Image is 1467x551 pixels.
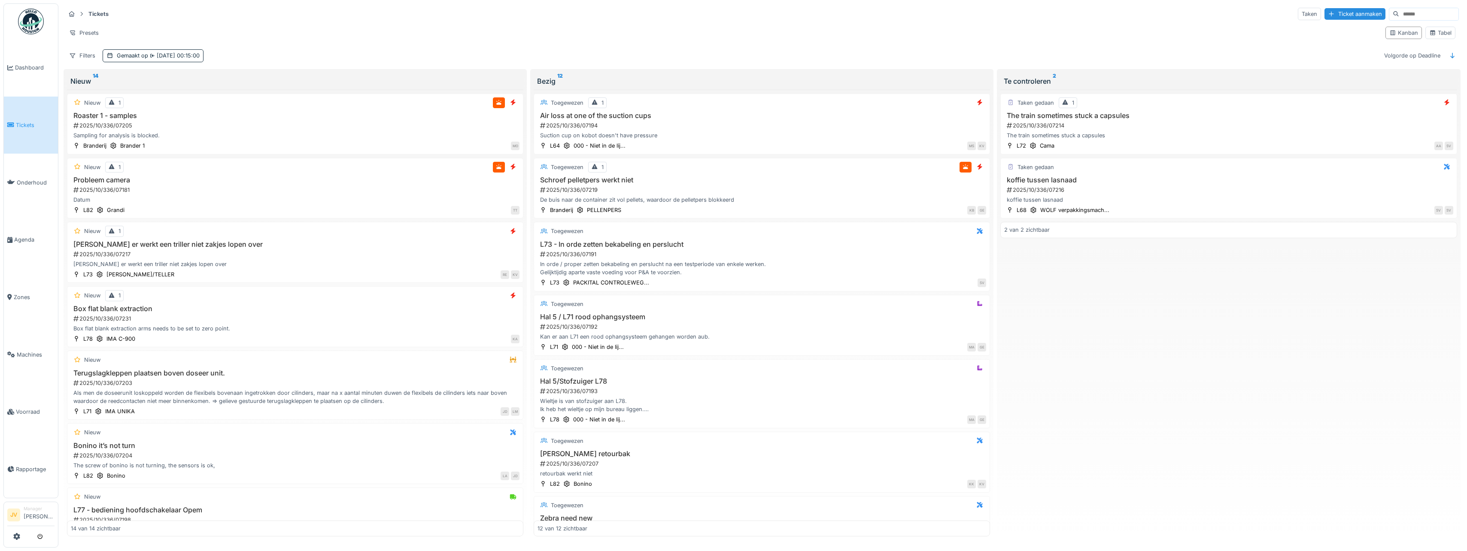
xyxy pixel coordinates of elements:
[538,469,986,478] div: retourbak werkt niet
[1445,142,1453,150] div: SV
[539,387,986,395] div: 2025/10/336/07193
[1006,121,1453,130] div: 2025/10/336/07214
[71,506,519,514] h3: L77 - bediening hoofdschakelaar Opem
[538,313,986,321] h3: Hal 5 / L71 rood ophangsysteem
[1004,196,1453,204] div: koffie tussen lasnaad
[1004,112,1453,120] h3: The train sometimes stuck a capsules
[84,99,100,107] div: Nieuw
[601,163,604,171] div: 1
[71,196,519,204] div: Datum
[978,415,986,424] div: GE
[84,493,100,501] div: Nieuw
[14,236,55,244] span: Agenda
[71,112,519,120] h3: Roaster 1 - samples
[574,142,626,150] div: 000 - Niet in de lij...
[501,270,509,279] div: RE
[538,450,986,458] h3: [PERSON_NAME] retourbak
[587,206,621,214] div: PELLENPERS
[85,10,112,18] strong: Tickets
[118,163,121,171] div: 1
[539,121,986,130] div: 2025/10/336/07194
[538,377,986,385] h3: Hal 5/Stofzuiger L78
[16,121,55,129] span: Tickets
[65,27,103,39] div: Presets
[83,142,106,150] div: Branderij
[84,291,100,300] div: Nieuw
[71,176,519,184] h3: Probleem camera
[118,99,121,107] div: 1
[84,356,100,364] div: Nieuw
[71,260,519,268] div: [PERSON_NAME] er werkt een triller niet zakjes lopen over
[967,343,976,351] div: MA
[1017,206,1027,214] div: L68
[71,461,519,469] div: The screw of bonino is not turning, the sensors is ok,
[83,407,91,415] div: L71
[967,142,976,150] div: MS
[978,480,986,488] div: KV
[538,524,587,533] div: 12 van 12 zichtbaar
[71,305,519,313] h3: Box flat blank extraction
[538,131,986,139] div: Suction cup on kobot doesn't have pressure
[551,227,583,235] div: Toegewezen
[550,279,559,287] div: L73
[967,415,976,424] div: MA
[1017,99,1054,107] div: Taken gedaan
[18,9,44,34] img: Badge_color-CXgf-gQk.svg
[538,514,986,522] h3: Zebra need new
[538,333,986,341] div: Kan er aan L71 een rood ophangsysteem gehangen worden aub.
[550,206,573,214] div: Branderij
[73,186,519,194] div: 2025/10/336/07181
[148,52,200,59] span: [DATE] 00:15:00
[24,506,55,524] li: [PERSON_NAME]
[71,131,519,139] div: Sampling for analysis is blocked.
[1040,206,1109,214] div: WOLF verpakkingsmach...
[14,293,55,301] span: Zones
[550,415,559,424] div: L78
[4,383,58,441] a: Voorraad
[574,480,592,488] div: Bonino
[4,154,58,211] a: Onderhoud
[4,39,58,97] a: Dashboard
[1004,226,1050,234] div: 2 van 2 zichtbaar
[538,176,986,184] h3: Schroef pelletpers werkt niet
[73,379,519,387] div: 2025/10/336/07203
[538,260,986,276] div: In orde / proper zetten bekabeling en perslucht na een testperiode van enkele werken. Gelijktijdi...
[1072,99,1074,107] div: 1
[978,279,986,287] div: SV
[501,472,509,480] div: LA
[538,240,986,248] h3: L73 - In orde zetten bekabeling en perslucht
[539,250,986,258] div: 2025/10/336/07191
[511,142,519,150] div: MO
[117,51,200,60] div: Gemaakt op
[1445,206,1453,215] div: SV
[73,250,519,258] div: 2025/10/336/07217
[93,76,98,86] sup: 14
[73,516,519,524] div: 2025/10/336/07198
[70,76,520,86] div: Nieuw
[551,364,583,372] div: Toegewezen
[511,335,519,343] div: KA
[17,351,55,359] span: Machines
[539,460,986,468] div: 2025/10/336/07207
[71,389,519,405] div: Als men de doseerunit loskoppeld worden de flexibels bovenaan ingetrokken door cilinders, maar na...
[65,49,99,62] div: Filters
[550,142,560,150] div: L64
[15,64,55,72] span: Dashboard
[84,163,100,171] div: Nieuw
[573,279,649,287] div: PACKITAL CONTROLEWEG...
[1017,163,1054,171] div: Taken gedaan
[978,206,986,215] div: GE
[24,506,55,512] div: Manager
[551,437,583,445] div: Toegewezen
[967,206,976,215] div: KB
[538,196,986,204] div: De buis naar de container zit vol pellets, waardoor de pelletpers blokkeerd
[1429,29,1452,37] div: Tabel
[4,326,58,383] a: Machines
[4,441,58,498] a: Rapportage
[978,142,986,150] div: KV
[1053,76,1056,86] sup: 2
[84,428,100,436] div: Nieuw
[120,142,145,150] div: Brander 1
[73,315,519,323] div: 2025/10/336/07231
[1004,176,1453,184] h3: koffie tussen lasnaad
